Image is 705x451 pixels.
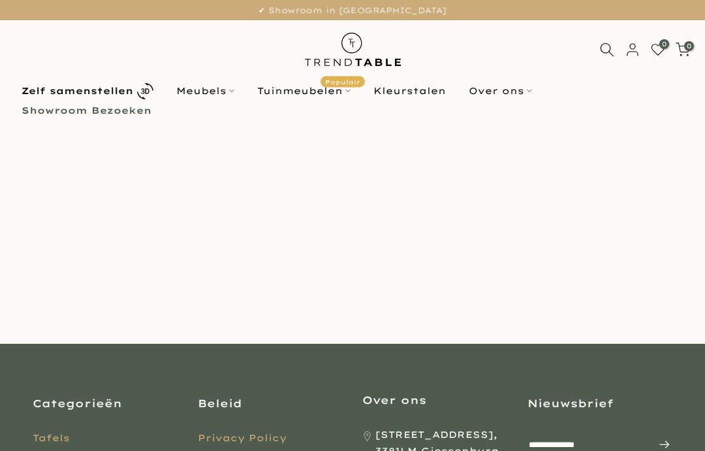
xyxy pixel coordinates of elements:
a: Zelf samenstellen [10,80,164,103]
h3: Categorieën [33,396,178,410]
iframe: toggle-frame [1,384,67,450]
span: 0 [659,39,669,49]
a: 0 [676,42,690,57]
b: Showroom Bezoeken [22,106,151,115]
a: TuinmeubelenPopulair [245,83,362,99]
h3: Over ons [362,393,508,407]
a: 0 [651,42,665,57]
b: Zelf samenstellen [22,86,133,95]
span: 0 [684,41,694,51]
a: Kleurstalen [362,83,457,99]
h3: Nieuwsbrief [527,396,673,410]
img: trend-table [296,20,410,78]
span: Populair [321,76,365,88]
h3: Beleid [198,396,343,410]
a: Privacy Policy [198,432,287,444]
a: Meubels [164,83,245,99]
p: ✔ Showroom in [GEOGRAPHIC_DATA] [16,3,689,18]
a: Showroom Bezoeken [10,103,163,118]
a: Over ons [457,83,543,99]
